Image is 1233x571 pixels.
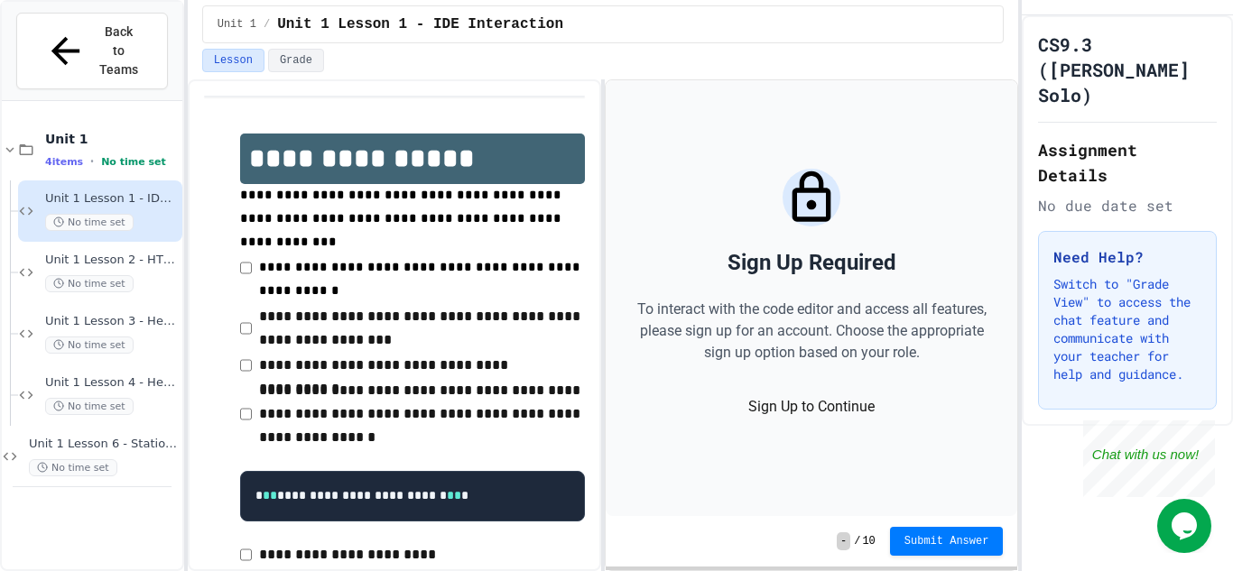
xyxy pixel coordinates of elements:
[728,248,896,277] h2: Sign Up Required
[45,398,134,415] span: No time set
[904,534,989,548] span: Submit Answer
[29,437,179,452] span: Unit 1 Lesson 6 - Stations Activity
[854,534,860,548] span: /
[1157,499,1215,553] iframe: chat widget
[1038,195,1217,216] div: No due date set
[1083,420,1215,497] iframe: chat widget
[202,49,264,72] button: Lesson
[45,191,179,207] span: Unit 1 Lesson 1 - IDE Interaction
[1038,137,1217,188] h2: Assignment Details
[1038,32,1217,107] h1: CS9.3 ([PERSON_NAME] Solo)
[45,131,179,147] span: Unit 1
[218,17,256,32] span: Unit 1
[264,17,270,32] span: /
[1053,275,1201,383] p: Switch to "Grade View" to access the chat feature and communicate with your teacher for help and ...
[45,314,179,329] span: Unit 1 Lesson 3 - Headers and Paragraph tags
[101,156,166,168] span: No time set
[862,534,875,548] span: 10
[29,459,117,476] span: No time set
[45,156,83,168] span: 4 items
[45,375,179,391] span: Unit 1 Lesson 4 - Headlines Lab
[837,532,850,550] span: -
[45,336,134,354] span: No time set
[16,13,168,89] button: Back to Teams
[90,154,94,169] span: •
[268,49,324,72] button: Grade
[890,527,1004,556] button: Submit Answer
[97,23,140,79] span: Back to Teams
[45,275,134,292] span: No time set
[1053,246,1201,268] h3: Need Help?
[635,299,988,364] p: To interact with the code editor and access all features, please sign up for an account. Choose t...
[45,214,134,231] span: No time set
[45,253,179,268] span: Unit 1 Lesson 2 - HTML Doc Setup
[667,385,956,428] button: Sign Up to Continue
[277,14,563,35] span: Unit 1 Lesson 1 - IDE Interaction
